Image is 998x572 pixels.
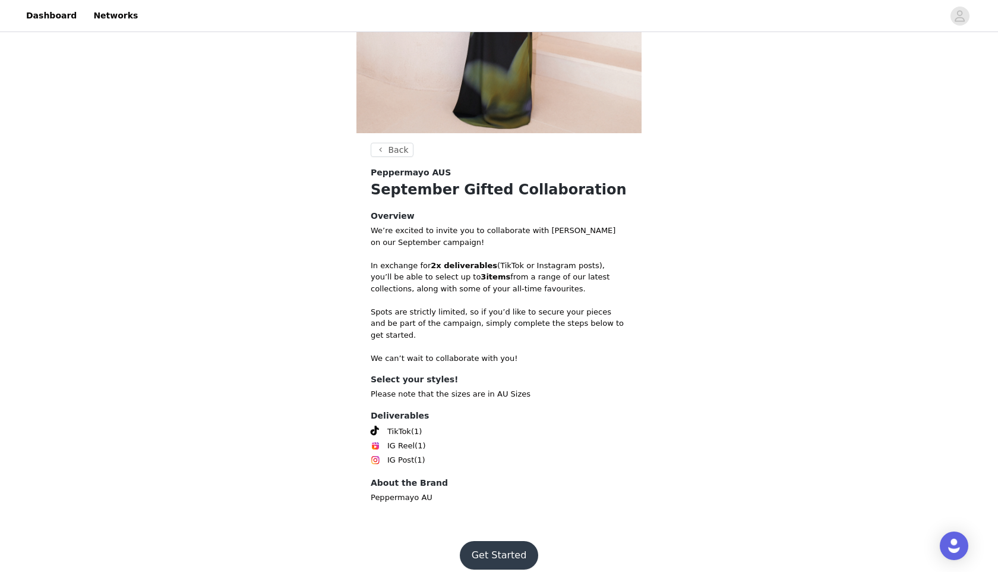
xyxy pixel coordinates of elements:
[19,2,84,29] a: Dashboard
[954,7,965,26] div: avatar
[371,260,627,295] p: In exchange for (TikTok or Instagram posts), you’ll be able to select up to from a range of our l...
[371,166,451,179] span: Peppermayo AUS
[371,492,627,504] p: Peppermayo AU
[371,477,627,489] h4: About the Brand
[481,272,486,281] strong: 3
[371,353,627,364] p: We can’t wait to collaborate with you!
[371,143,413,157] button: Back
[86,2,145,29] a: Networks
[371,455,380,465] img: Instagram Icon
[460,541,539,570] button: Get Started
[371,179,627,200] h1: September Gifted Collaboration
[387,426,411,438] span: TikTok
[940,532,968,560] div: Open Intercom Messenger
[371,306,627,341] p: Spots are strictly limited, so if you’d like to secure your pieces and be part of the campaign, s...
[371,373,627,386] h4: Select your styles!
[411,426,422,438] span: (1)
[371,210,627,222] h4: Overview
[371,388,627,400] p: Please note that the sizes are in AU Sizes
[371,441,380,451] img: Instagram Reels Icon
[486,272,510,281] strong: items
[415,440,425,452] span: (1)
[371,410,627,422] h4: Deliverables
[431,261,497,270] strong: 2x deliverables
[371,225,627,248] p: We’re excited to invite you to collaborate with [PERSON_NAME] on our September campaign!
[387,454,414,466] span: IG Post
[414,454,425,466] span: (1)
[387,440,415,452] span: IG Reel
